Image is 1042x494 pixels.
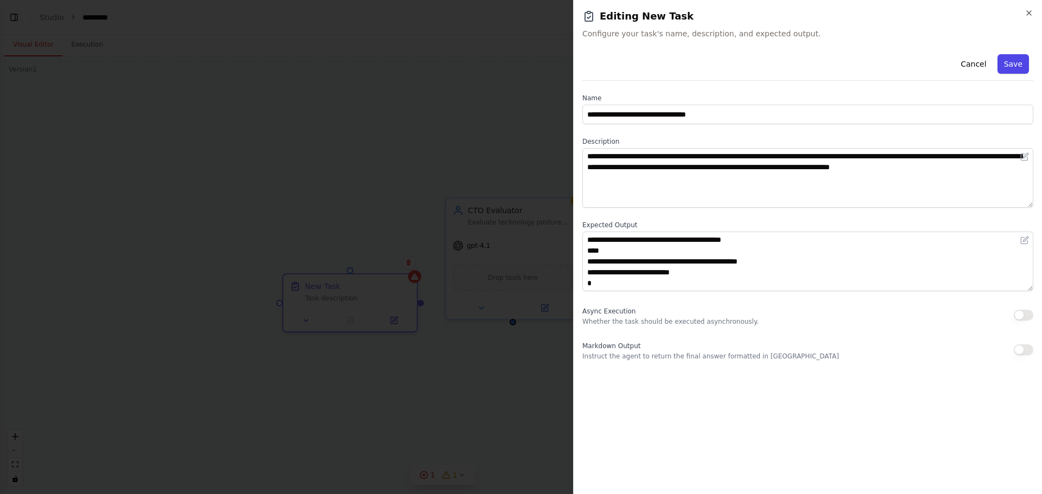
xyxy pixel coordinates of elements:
[582,352,839,361] p: Instruct the agent to return the final answer formatted in [GEOGRAPHIC_DATA]
[582,317,759,326] p: Whether the task should be executed asynchronously.
[582,137,1033,146] label: Description
[582,307,636,315] span: Async Execution
[582,221,1033,229] label: Expected Output
[582,342,640,350] span: Markdown Output
[582,9,1033,24] h2: Editing New Task
[954,54,993,74] button: Cancel
[582,94,1033,102] label: Name
[582,28,1033,39] span: Configure your task's name, description, and expected output.
[1018,234,1031,247] button: Open in editor
[997,54,1029,74] button: Save
[1018,150,1031,163] button: Open in editor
